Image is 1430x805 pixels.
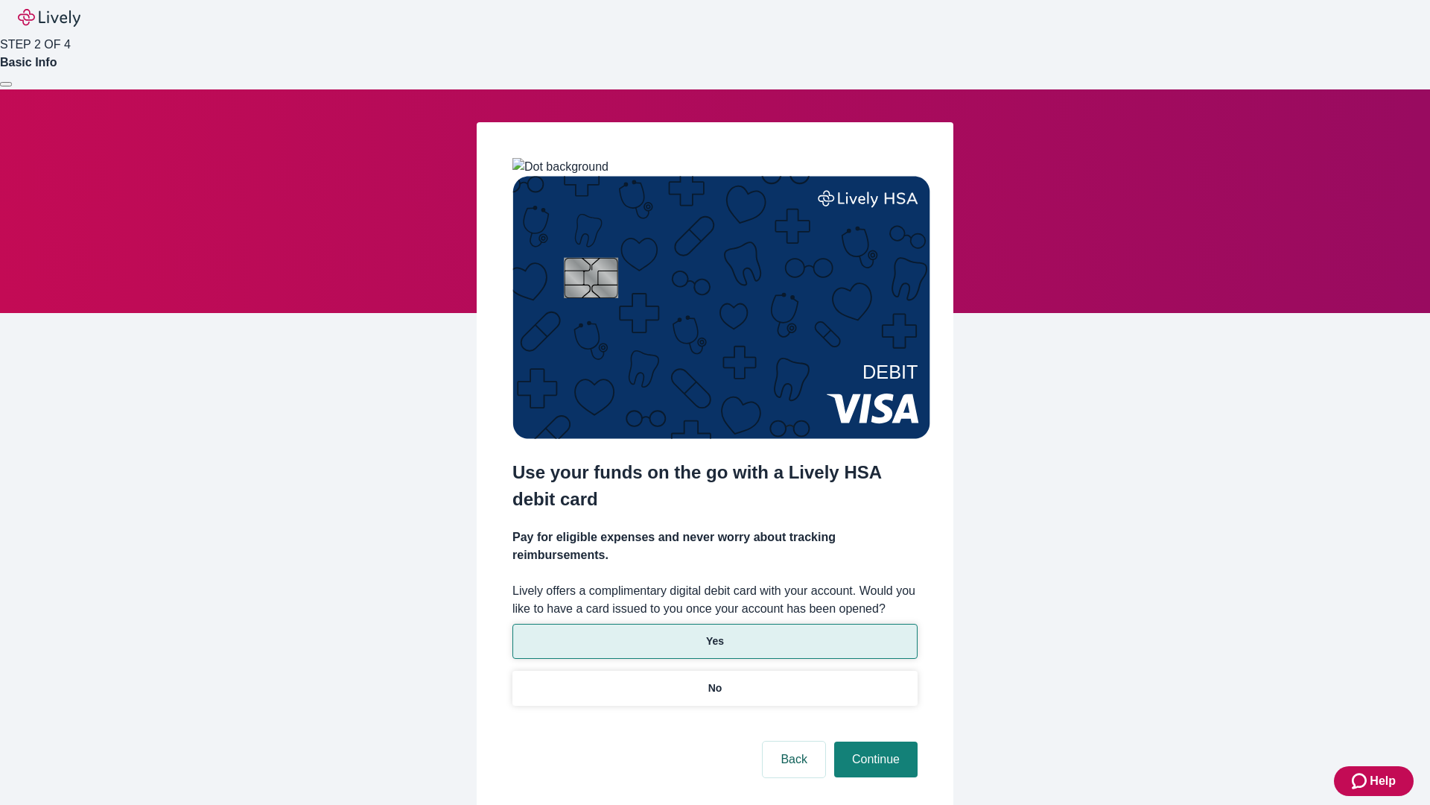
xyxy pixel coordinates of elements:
[512,582,918,618] label: Lively offers a complimentary digital debit card with your account. Would you like to have a card...
[1370,772,1396,790] span: Help
[512,176,930,439] img: Debit card
[512,459,918,513] h2: Use your funds on the go with a Lively HSA debit card
[512,624,918,659] button: Yes
[706,634,724,649] p: Yes
[1334,766,1414,796] button: Zendesk support iconHelp
[512,671,918,706] button: No
[512,158,608,176] img: Dot background
[18,9,80,27] img: Lively
[512,528,918,564] h4: Pay for eligible expenses and never worry about tracking reimbursements.
[1352,772,1370,790] svg: Zendesk support icon
[708,681,722,696] p: No
[763,742,825,777] button: Back
[834,742,918,777] button: Continue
